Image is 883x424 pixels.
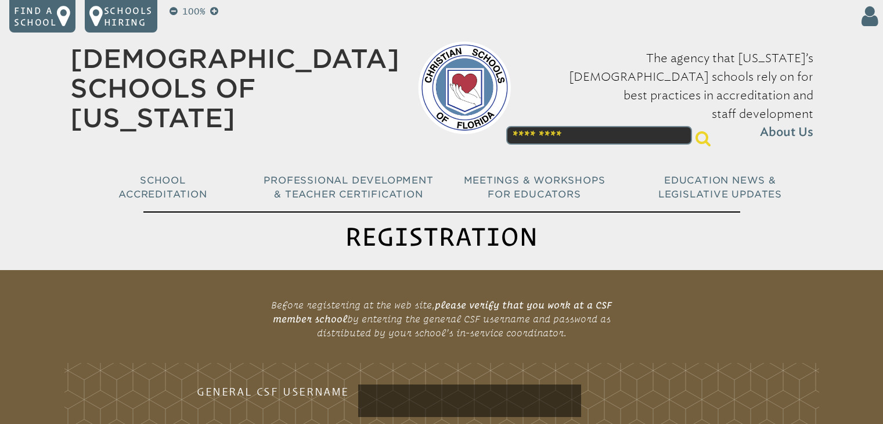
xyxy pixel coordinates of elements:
span: Professional Development & Teacher Certification [264,175,433,200]
span: School Accreditation [118,175,207,200]
img: csf-logo-web-colors.png [418,41,511,134]
p: Schools Hiring [104,5,153,28]
p: 100% [180,5,208,19]
span: About Us [760,123,813,142]
p: The agency that [US_STATE]’s [DEMOGRAPHIC_DATA] schools rely on for best practices in accreditati... [529,49,813,142]
span: Meetings & Workshops for Educators [464,175,606,200]
h1: Registration [143,211,740,261]
h3: General CSF Username [163,385,349,398]
p: Find a school [14,5,57,28]
span: Education News & Legislative Updates [658,175,782,200]
p: Before registering at the web site, by entering the general CSF username and password as distribu... [251,293,632,344]
b: please verify that you work at a CSF member school [273,300,612,324]
a: [DEMOGRAPHIC_DATA] Schools of [US_STATE] [70,44,399,133]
